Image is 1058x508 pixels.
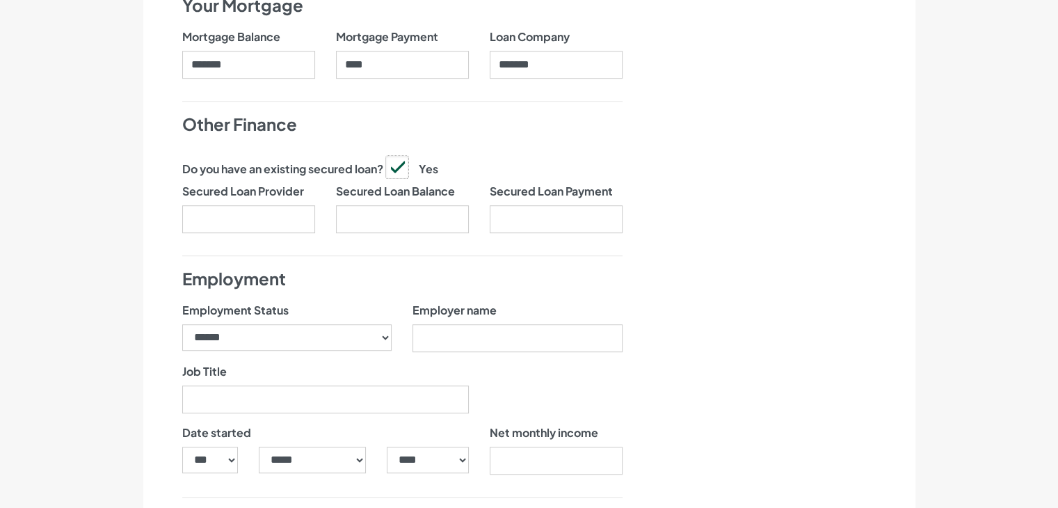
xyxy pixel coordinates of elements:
[490,183,613,200] label: Secured Loan Payment
[182,302,289,319] label: Employment Status
[336,29,438,45] label: Mortgage Payment
[182,161,383,177] label: Do you have an existing secured loan?
[490,424,598,441] label: Net monthly income
[182,29,280,45] label: Mortgage Balance
[182,183,304,200] label: Secured Loan Provider
[182,363,227,380] label: Job Title
[336,183,455,200] label: Secured Loan Balance
[182,113,623,136] h4: Other Finance
[385,155,438,177] label: Yes
[182,424,251,441] label: Date started
[412,302,497,319] label: Employer name
[490,29,570,45] label: Loan Company
[182,267,623,291] h4: Employment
